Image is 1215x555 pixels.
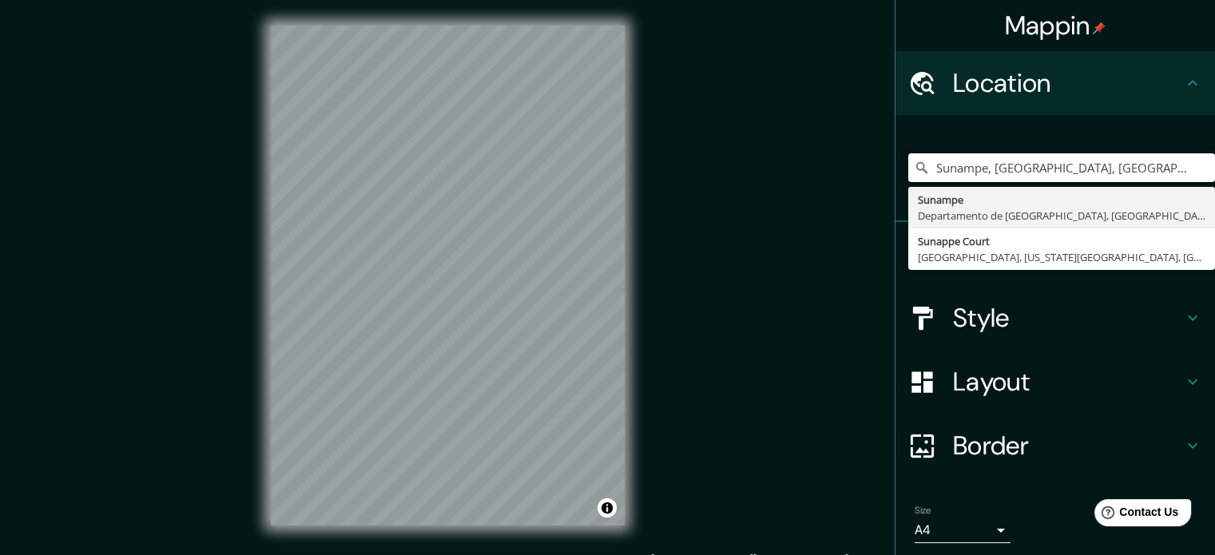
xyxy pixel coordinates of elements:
[918,233,1205,249] div: Sunappe Court
[953,67,1183,99] h4: Location
[953,302,1183,334] h4: Style
[895,286,1215,350] div: Style
[953,366,1183,398] h4: Layout
[271,26,625,525] canvas: Map
[918,208,1205,224] div: Departamento de [GEOGRAPHIC_DATA], [GEOGRAPHIC_DATA]
[598,498,617,517] button: Toggle attribution
[895,350,1215,414] div: Layout
[915,504,931,517] label: Size
[953,238,1183,270] h4: Pins
[1093,22,1106,34] img: pin-icon.png
[918,249,1205,265] div: [GEOGRAPHIC_DATA], [US_STATE][GEOGRAPHIC_DATA], [GEOGRAPHIC_DATA]
[915,517,1011,543] div: A4
[895,414,1215,478] div: Border
[918,192,1205,208] div: Sunampe
[1073,493,1197,537] iframe: Help widget launcher
[895,222,1215,286] div: Pins
[953,430,1183,462] h4: Border
[1005,10,1106,42] h4: Mappin
[895,51,1215,115] div: Location
[908,153,1215,182] input: Pick your city or area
